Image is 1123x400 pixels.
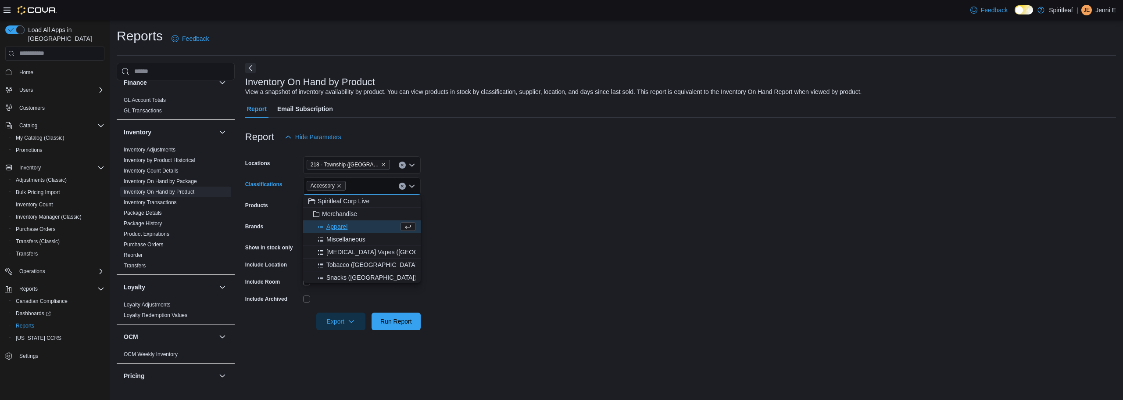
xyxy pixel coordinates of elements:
[124,312,187,319] span: Loyalty Redemption Values
[124,220,162,227] span: Package History
[9,174,108,186] button: Adjustments (Classic)
[19,122,37,129] span: Catalog
[124,220,162,227] a: Package History
[18,6,57,14] img: Cova
[124,157,195,163] a: Inventory by Product Historical
[245,87,862,97] div: View a snapshot of inventory availability by product. You can view products in stock by classific...
[124,263,146,269] a: Transfers
[303,220,421,233] button: Apparel
[16,298,68,305] span: Canadian Compliance
[12,175,104,185] span: Adjustments (Classic)
[124,178,197,184] a: Inventory On Hand by Package
[12,296,104,306] span: Canadian Compliance
[303,246,421,259] button: [MEDICAL_DATA] Vapes ([GEOGRAPHIC_DATA])
[12,321,38,331] a: Reports
[19,268,45,275] span: Operations
[12,224,59,234] a: Purchase Orders
[16,351,42,361] a: Settings
[124,332,215,341] button: OCM
[9,295,108,307] button: Canadian Compliance
[16,238,60,245] span: Transfers (Classic)
[12,145,46,155] a: Promotions
[124,147,175,153] a: Inventory Adjustments
[9,223,108,235] button: Purchase Orders
[245,223,263,230] label: Brands
[245,181,283,188] label: Classifications
[16,310,51,317] span: Dashboards
[9,198,108,211] button: Inventory Count
[247,100,267,118] span: Report
[16,134,64,141] span: My Catalog (Classic)
[245,244,293,251] label: Show in stock only
[124,128,215,137] button: Inventory
[303,208,421,220] button: Merchandise
[12,199,104,210] span: Inventory Count
[16,266,49,277] button: Operations
[124,301,171,308] span: Loyalty Adjustments
[124,371,144,380] h3: Pricing
[9,144,108,156] button: Promotions
[16,226,56,233] span: Purchase Orders
[12,236,104,247] span: Transfers (Classic)
[12,133,68,143] a: My Catalog (Classic)
[1015,5,1033,14] input: Dark Mode
[12,249,41,259] a: Transfers
[322,313,360,330] span: Export
[217,332,228,342] button: OCM
[12,321,104,331] span: Reports
[1049,5,1073,15] p: Spiritleaf
[12,199,57,210] a: Inventory Count
[303,195,421,208] button: Spiritleaf Corp Live
[12,187,64,198] a: Bulk Pricing Import
[9,186,108,198] button: Bulk Pricing Import
[124,97,166,103] a: GL Account Totals
[124,108,162,114] a: GL Transactions
[124,283,215,292] button: Loyalty
[1015,14,1015,15] span: Dark Mode
[12,212,85,222] a: Inventory Manager (Classic)
[9,235,108,248] button: Transfers (Classic)
[124,252,143,258] a: Reorder
[318,197,369,205] span: Spiritleaf Corp Live
[124,157,195,164] span: Inventory by Product Historical
[2,283,108,295] button: Reports
[322,209,357,218] span: Merchandise
[12,333,65,343] a: [US_STATE] CCRS
[16,177,67,184] span: Adjustments (Classic)
[16,350,104,361] span: Settings
[9,332,108,344] button: [US_STATE] CCRS
[19,105,45,112] span: Customers
[307,160,390,169] span: 218 - Township (Calgary)
[2,119,108,132] button: Catalog
[124,312,187,318] a: Loyalty Redemption Values
[12,333,104,343] span: Washington CCRS
[19,164,41,171] span: Inventory
[25,25,104,43] span: Load All Apps in [GEOGRAPHIC_DATA]
[9,320,108,332] button: Reports
[5,62,104,386] nav: Complex example
[295,133,341,141] span: Hide Parameters
[12,236,63,247] a: Transfers (Classic)
[124,332,138,341] h3: OCM
[19,285,38,292] span: Reports
[124,189,194,195] a: Inventory On Hand by Product
[16,284,41,294] button: Reports
[277,100,333,118] span: Email Subscription
[326,222,347,231] span: Apparel
[2,101,108,114] button: Customers
[16,85,36,95] button: Users
[967,1,1011,19] a: Feedback
[124,241,164,248] span: Purchase Orders
[12,145,104,155] span: Promotions
[399,162,406,169] button: Clear input
[168,30,212,47] a: Feedback
[981,6,1008,14] span: Feedback
[124,78,215,87] button: Finance
[124,252,143,259] span: Reorder
[2,84,108,96] button: Users
[408,162,415,169] button: Open list of options
[117,349,235,363] div: OCM
[16,162,104,173] span: Inventory
[12,187,104,198] span: Bulk Pricing Import
[399,183,406,190] button: Clear input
